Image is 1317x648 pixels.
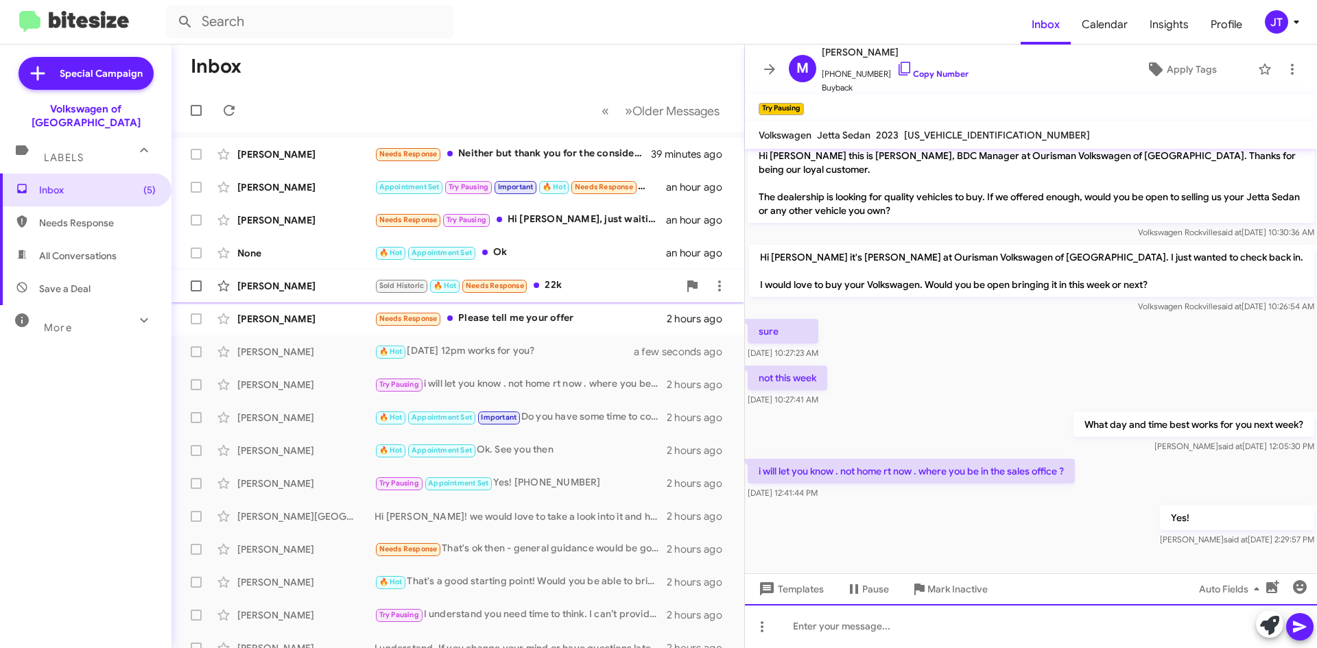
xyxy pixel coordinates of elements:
div: 2 hours ago [667,378,733,392]
p: What day and time best works for you next week? [1073,412,1314,437]
button: Mark Inactive [900,577,999,601]
a: Profile [1200,5,1253,45]
span: All Conversations [39,249,117,263]
div: [PERSON_NAME] [237,312,375,326]
span: Auto Fields [1199,577,1265,601]
span: Try Pausing [449,182,488,191]
div: [PERSON_NAME] [237,477,375,490]
div: [PERSON_NAME] [237,608,375,622]
span: Appointment Set [428,479,488,488]
button: Apply Tags [1111,57,1251,82]
span: Needs Response [575,182,633,191]
div: [PERSON_NAME] [237,542,375,556]
span: Jetta Sedan [817,129,870,141]
div: [PERSON_NAME] [237,147,375,161]
button: Next [617,97,728,125]
span: Inbox [39,183,156,197]
span: said at [1218,441,1242,451]
div: Neither but thank you for the consideration [375,146,651,162]
span: Pause [862,577,889,601]
button: Pause [835,577,900,601]
span: Volkswagen Rockville [DATE] 10:30:36 AM [1138,227,1314,237]
span: Try Pausing [379,380,419,389]
div: 2 hours ago [667,509,733,523]
div: [PERSON_NAME][GEOGRAPHIC_DATA] [237,509,375,523]
span: [US_VEHICLE_IDENTIFICATION_NUMBER] [904,129,1090,141]
p: Yes! [1160,505,1314,530]
div: Do you have some time to come by [DATE] to go over the options we have available for you? [375,409,667,425]
span: Buyback [822,81,969,95]
span: Try Pausing [379,610,419,619]
span: 🔥 Hot [379,248,403,257]
div: [PERSON_NAME] [237,279,375,293]
div: 22k [375,278,678,293]
div: That's ok then - general guidance would be good but it not possible then we are still very happy ... [375,541,667,557]
span: Apply Tags [1167,57,1217,82]
span: 2023 [876,129,899,141]
div: Please tell me your offer [375,311,667,326]
span: Mark Inactive [927,577,988,601]
a: Copy Number [897,69,969,79]
span: Needs Response [379,215,438,224]
span: Important [481,413,517,422]
button: JT [1253,10,1302,34]
div: JT [1265,10,1288,34]
span: 🔥 Hot [379,413,403,422]
div: 2 hours ago [667,575,733,589]
div: That's a good starting point! Would you be able to bring your Tiguan in for an evaluation [DATE]? [375,574,667,590]
span: Appointment Set [412,413,472,422]
div: 2 hours ago [667,608,733,622]
div: [PERSON_NAME] [237,575,375,589]
span: [PHONE_NUMBER] [822,60,969,81]
span: 🔥 Hot [379,347,403,356]
input: Search [166,5,454,38]
div: an hour ago [666,246,733,260]
span: Templates [756,577,824,601]
div: 2 hours ago [667,542,733,556]
div: [PERSON_NAME] [237,180,375,194]
div: None [237,246,375,260]
span: Needs Response [379,544,438,553]
div: a few seconds ago [651,345,733,359]
div: i will let you know . not home rt now . where you be in the sales office ? [375,376,667,392]
div: 2 hours ago [667,411,733,424]
span: Try Pausing [447,215,486,224]
span: M [796,58,809,80]
span: 🔥 Hot [379,446,403,455]
div: [DATE] 12pm works for you? [375,344,651,359]
a: Calendar [1071,5,1139,45]
span: 🔥 Hot [434,281,457,290]
span: Appointment Set [412,248,472,257]
span: Save a Deal [39,282,91,296]
button: Previous [593,97,617,125]
p: i will let you know . not home rt now . where you be in the sales office ? [748,459,1075,483]
div: Ok [375,245,666,261]
div: [PERSON_NAME] [237,411,375,424]
span: More [44,322,72,334]
span: « [602,102,609,119]
span: said at [1218,301,1242,311]
span: Inbox [1021,5,1071,45]
div: Yes! [PHONE_NUMBER] [375,475,667,491]
div: Hi [PERSON_NAME], just waiting to hear back on when I can pick up the car. The cashier check was ... [375,212,666,228]
span: Needs Response [39,216,156,230]
p: Hi [PERSON_NAME] it's [PERSON_NAME] at Ourisman Volkswagen of [GEOGRAPHIC_DATA]. I just wanted to... [749,245,1314,297]
div: an hour ago [666,180,733,194]
span: [DATE] 10:27:41 AM [748,394,818,405]
small: Try Pausing [759,103,804,115]
a: Insights [1139,5,1200,45]
div: 2 hours ago [667,477,733,490]
div: 2 hours ago [667,312,733,326]
span: Special Campaign [60,67,143,80]
div: 2 hours ago [667,444,733,457]
a: Special Campaign [19,57,154,90]
span: [DATE] 12:41:44 PM [748,488,818,498]
span: Appointment Set [379,182,440,191]
div: an hour ago [666,213,733,227]
span: 🔥 Hot [543,182,566,191]
span: Labels [44,152,84,164]
h1: Inbox [191,56,241,77]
